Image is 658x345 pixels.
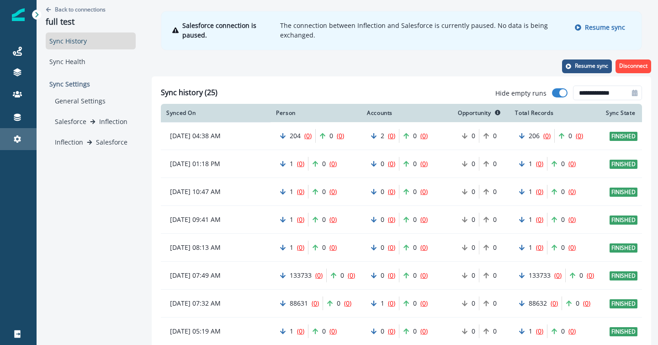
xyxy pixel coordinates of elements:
u: ( 0 ) [388,159,395,168]
p: Resume sync [585,24,625,32]
p: 1 [290,243,293,252]
p: 0 [472,187,475,196]
span: finished [610,243,637,253]
u: ( 0 ) [536,327,543,335]
p: 0 [381,159,384,168]
p: 0 [322,243,326,252]
p: 0 [493,327,497,336]
p: Inflection [99,117,127,126]
p: 1 [529,327,532,336]
div: General Settings [51,92,136,109]
p: 0 [472,215,475,224]
p: 0 [472,243,475,252]
p: 0 [337,299,340,308]
p: [DATE] 01:18 PM [170,159,271,168]
u: ( 0 ) [348,271,355,280]
p: 0 [340,271,344,280]
p: [DATE] 04:38 AM [170,131,271,140]
p: 0 [413,299,417,308]
u: ( 0 ) [388,187,395,196]
p: Disconnect [619,63,647,69]
u: ( 0 ) [337,131,344,140]
p: 0 [493,299,497,308]
p: [DATE] 10:47 AM [170,187,271,196]
p: 2 [381,131,384,140]
u: ( 0 ) [420,215,428,224]
p: 0 [381,215,384,224]
p: full test [46,17,136,27]
u: ( 0 ) [420,327,428,335]
p: 0 [493,159,497,168]
p: 0 [322,327,326,336]
p: Synced On [166,109,196,117]
p: 0 [561,243,565,252]
div: Sync History [46,32,136,49]
u: ( 0 ) [536,243,543,252]
span: finished [610,188,637,197]
u: ( 0 ) [329,243,337,252]
u: ( 0 ) [329,159,337,168]
p: 0 [576,299,579,308]
p: [DATE] 08:13 AM [170,243,271,252]
u: ( 0 ) [329,327,337,335]
div: Sync Health [46,53,136,70]
u: ( 0 ) [315,271,323,280]
u: ( 0 ) [388,271,395,280]
p: 133733 [529,271,551,280]
p: 1 [290,215,293,224]
p: 206 [529,131,540,140]
p: 0 [579,271,583,280]
p: 0 [561,159,565,168]
p: 0 [493,271,497,280]
p: Opportunity [458,109,491,117]
p: 0 [413,131,417,140]
p: 0 [472,327,475,336]
u: ( 0 ) [568,243,576,252]
span: finished [610,132,637,141]
u: ( 0 ) [388,243,395,252]
u: ( 0 ) [388,131,395,140]
p: 0 [561,215,565,224]
p: 1 [381,299,384,308]
p: Resume sync [575,63,608,69]
p: 0 [413,215,417,224]
p: Person [276,109,296,117]
u: ( 0 ) [420,299,428,307]
p: [DATE] 09:41 AM [170,215,271,224]
u: ( 0 ) [388,215,395,224]
u: ( 0 ) [536,187,543,196]
u: ( 0 ) [420,187,428,196]
u: ( 0 ) [568,215,576,224]
p: 0 [381,187,384,196]
p: 0 [561,187,565,196]
span: finished [610,271,637,280]
p: 0 [493,243,497,252]
p: 1 [529,215,532,224]
button: Resume sync [562,59,612,73]
u: ( 0 ) [587,271,594,280]
p: 0 [413,243,417,252]
u: ( 0 ) [420,159,428,168]
u: ( 0 ) [388,327,395,335]
p: 0 [413,187,417,196]
u: ( 0 ) [297,243,304,252]
u: ( 0 ) [420,243,428,252]
p: Hide empty runs [495,88,547,98]
p: 0 [381,271,384,280]
p: 1 [529,159,532,168]
p: [DATE] 07:32 AM [170,299,271,308]
p: Sync State [606,109,635,117]
p: 0 [568,131,572,140]
button: Resume sync [569,21,631,34]
p: 0 [322,159,326,168]
p: Back to connections [55,5,106,13]
p: 0 [322,215,326,224]
u: ( 0 ) [329,215,337,224]
p: 1 [290,159,293,168]
p: 133733 [290,271,312,280]
span: finished [610,216,637,225]
u: ( 0 ) [297,159,304,168]
span: finished [610,160,637,169]
p: 0 [472,159,475,168]
p: 1 [529,243,532,252]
